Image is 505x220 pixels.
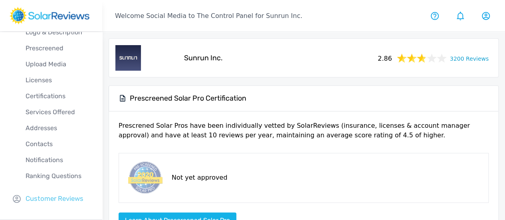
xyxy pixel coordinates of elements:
p: Prescreened [13,44,102,53]
a: Contacts [13,136,102,152]
p: Upload Media [13,59,102,69]
a: Prescreened [13,40,102,56]
a: Addresses [13,120,102,136]
p: Licenses [13,75,102,85]
p: Certifications [13,91,102,101]
p: Ranking Questions [13,171,102,181]
p: Notifications [13,155,102,165]
p: Customer Reviews [26,194,83,204]
a: Services Offered [13,104,102,120]
a: Licenses [13,72,102,88]
p: Contacts [13,139,102,149]
a: Certifications [13,88,102,104]
a: Ranking Questions [13,168,102,184]
p: Logo & Description [13,28,102,37]
a: Upload Media [13,56,102,72]
p: Welcome Social Media to The Control Panel for Sunrun Inc. [115,11,302,21]
p: Addresses [13,123,102,133]
a: Logo & Description [13,24,102,40]
a: Notifications [13,152,102,168]
p: Services Offered [13,107,102,117]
